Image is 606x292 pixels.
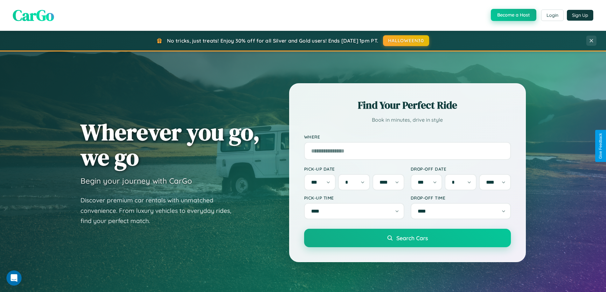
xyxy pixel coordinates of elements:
h1: Wherever you go, we go [80,119,260,170]
iframe: Intercom live chat [6,270,22,286]
button: Become a Host [491,9,536,21]
div: Give Feedback [598,133,603,159]
label: Pick-up Time [304,195,404,200]
label: Drop-off Time [411,195,511,200]
button: Search Cars [304,229,511,247]
button: HALLOWEEN30 [383,35,429,46]
label: Where [304,134,511,139]
h2: Find Your Perfect Ride [304,98,511,112]
button: Login [541,10,564,21]
button: Sign Up [567,10,593,21]
p: Book in minutes, drive in style [304,115,511,125]
span: CarGo [13,5,54,26]
span: No tricks, just treats! Enjoy 30% off for all Silver and Gold users! Ends [DATE] 1pm PT. [167,37,378,44]
label: Pick-up Date [304,166,404,172]
h3: Begin your journey with CarGo [80,176,192,186]
p: Discover premium car rentals with unmatched convenience. From luxury vehicles to everyday rides, ... [80,195,240,226]
label: Drop-off Date [411,166,511,172]
span: Search Cars [396,234,428,241]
